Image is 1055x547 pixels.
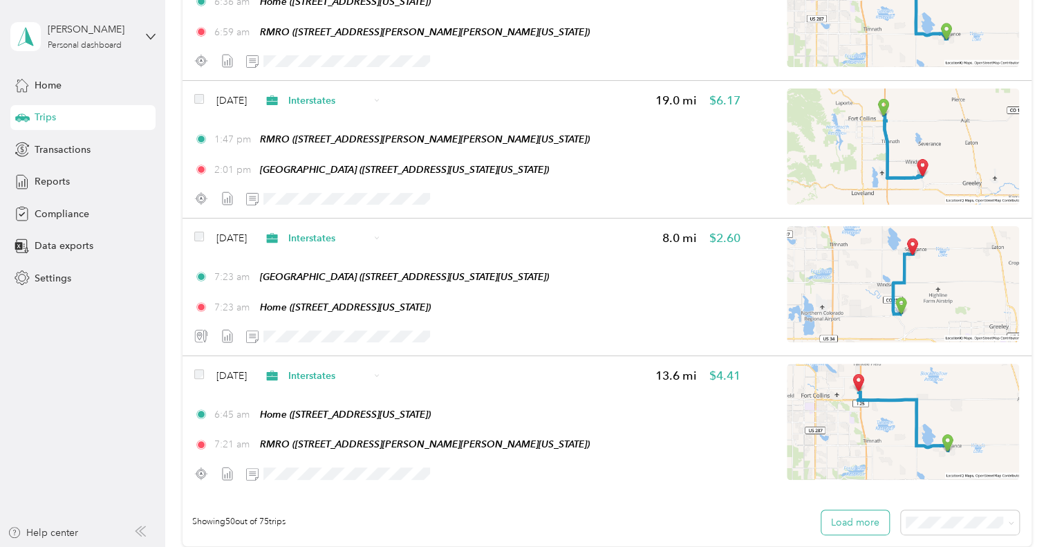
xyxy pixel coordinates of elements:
span: [GEOGRAPHIC_DATA] ([STREET_ADDRESS][US_STATE][US_STATE]) [260,271,549,282]
span: 8.0 mi [662,230,697,247]
span: [DATE] [216,369,247,383]
span: 7:21 am [214,437,254,452]
span: Settings [35,271,71,286]
span: 19.0 mi [655,92,697,109]
span: 2:01 pm [214,163,254,177]
button: Help center [8,526,78,540]
span: $2.60 [709,230,740,247]
span: 6:45 am [214,407,254,422]
span: 7:23 am [214,300,254,315]
iframe: Everlance-gr Chat Button Frame [978,470,1055,547]
span: 13.6 mi [655,367,697,384]
span: 1:47 pm [214,132,254,147]
span: RMRO ([STREET_ADDRESS][PERSON_NAME][PERSON_NAME][US_STATE]) [260,438,590,449]
span: $4.41 [709,367,740,384]
span: Data exports [35,239,93,253]
span: RMRO ([STREET_ADDRESS][PERSON_NAME][PERSON_NAME][US_STATE]) [260,26,590,37]
span: Showing 50 out of 75 trips [183,516,286,528]
div: Personal dashboard [48,41,122,50]
img: minimap [787,226,1019,342]
span: Reports [35,174,70,189]
span: Compliance [35,207,89,221]
span: Transactions [35,142,91,157]
span: Trips [35,110,56,124]
button: Load more [821,510,889,535]
span: $6.17 [709,92,740,109]
img: minimap [787,364,1019,480]
span: Home ([STREET_ADDRESS][US_STATE]) [260,409,431,420]
span: [DATE] [216,93,247,108]
span: Interstates [288,231,369,245]
span: Home [35,78,62,93]
span: Interstates [288,93,369,108]
span: Home ([STREET_ADDRESS][US_STATE]) [260,302,431,313]
span: RMRO ([STREET_ADDRESS][PERSON_NAME][PERSON_NAME][US_STATE]) [260,133,590,145]
span: 7:23 am [214,270,254,284]
span: [GEOGRAPHIC_DATA] ([STREET_ADDRESS][US_STATE][US_STATE]) [260,164,549,175]
img: minimap [787,89,1019,205]
div: [PERSON_NAME] [48,22,134,37]
span: [DATE] [216,231,247,245]
span: 6:59 am [214,25,254,39]
span: Interstates [288,369,369,383]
